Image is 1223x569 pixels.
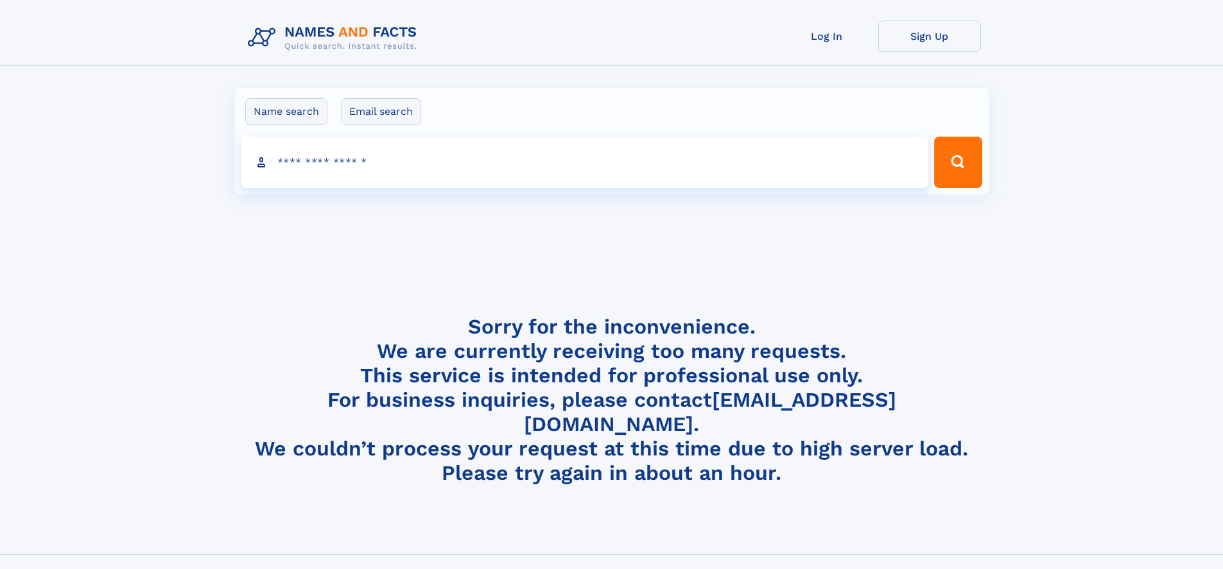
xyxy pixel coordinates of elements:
[243,21,428,55] img: Logo Names and Facts
[934,137,982,188] button: Search Button
[245,98,327,125] label: Name search
[524,387,896,436] a: [EMAIL_ADDRESS][DOMAIN_NAME]
[878,21,981,52] a: Sign Up
[243,314,981,486] h4: Sorry for the inconvenience. We are currently receiving too many requests. This service is intend...
[341,98,421,125] label: Email search
[776,21,878,52] a: Log In
[241,137,929,188] input: search input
